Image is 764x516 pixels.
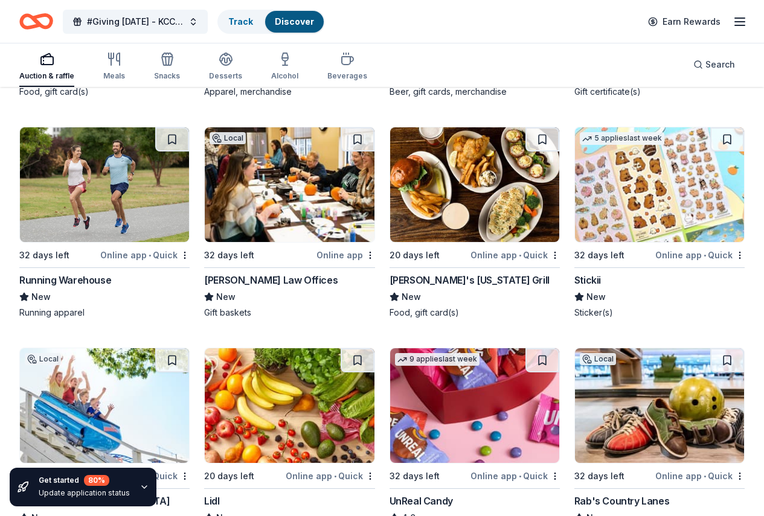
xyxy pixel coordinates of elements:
[87,14,184,29] span: #Giving [DATE] - KCC [DATE]
[39,475,130,486] div: Get started
[390,273,550,287] div: [PERSON_NAME]'s [US_STATE] Grill
[395,353,480,366] div: 9 applies last week
[704,250,706,260] span: •
[580,353,616,365] div: Local
[390,248,440,263] div: 20 days left
[390,127,560,319] a: Image for Ted's Montana Grill20 days leftOnline app•Quick[PERSON_NAME]'s [US_STATE] GrillNewFood,...
[641,11,728,33] a: Earn Rewards
[228,16,253,27] a: Track
[574,307,745,319] div: Sticker(s)
[209,47,242,87] button: Desserts
[204,469,254,483] div: 20 days left
[204,127,374,319] a: Image for William Mattar Law OfficesLocal32 days leftOnline app[PERSON_NAME] Law OfficesNewGift b...
[574,273,601,287] div: Stickii
[204,273,338,287] div: [PERSON_NAME] Law Offices
[390,469,440,483] div: 32 days left
[19,307,190,319] div: Running apparel
[19,86,190,98] div: Food, gift card(s)
[103,71,125,81] div: Meals
[271,47,298,87] button: Alcohol
[470,468,560,483] div: Online app Quick
[519,250,521,260] span: •
[574,86,745,98] div: Gift certificate(s)
[390,307,560,319] div: Food, gift card(s)
[204,494,219,508] div: Lidl
[19,273,111,287] div: Running Warehouse
[19,127,190,319] a: Image for Running Warehouse32 days leftOnline app•QuickRunning WarehouseNewRunning apparel
[149,250,151,260] span: •
[574,248,624,263] div: 32 days left
[20,127,189,242] img: Image for Running Warehouse
[204,307,374,319] div: Gift baskets
[519,471,521,481] span: •
[31,290,51,304] span: New
[204,86,374,98] div: Apparel, merchandise
[25,353,61,365] div: Local
[316,247,375,263] div: Online app
[334,471,336,481] span: •
[210,132,246,144] div: Local
[574,127,745,319] a: Image for Stickii5 applieslast week32 days leftOnline app•QuickStickiiNewSticker(s)
[275,16,314,27] a: Discover
[286,468,375,483] div: Online app Quick
[84,475,109,486] div: 80 %
[390,127,559,242] img: Image for Ted's Montana Grill
[154,71,180,81] div: Snacks
[390,348,559,463] img: Image for UnReal Candy
[575,348,744,463] img: Image for Rab's Country Lanes
[19,47,74,87] button: Auction & raffle
[154,47,180,87] button: Snacks
[204,248,254,263] div: 32 days left
[655,247,745,263] div: Online app Quick
[655,468,745,483] div: Online app Quick
[205,348,374,463] img: Image for Lidl
[63,10,208,34] button: #Giving [DATE] - KCC [DATE]
[205,127,374,242] img: Image for William Mattar Law Offices
[575,127,744,242] img: Image for Stickii
[390,494,453,508] div: UnReal Candy
[684,53,745,77] button: Search
[216,290,236,304] span: New
[402,290,421,304] span: New
[580,132,664,145] div: 5 applies last week
[704,471,706,481] span: •
[39,488,130,498] div: Update application status
[217,10,325,34] button: TrackDiscover
[327,47,367,87] button: Beverages
[574,469,624,483] div: 32 days left
[271,71,298,81] div: Alcohol
[470,247,560,263] div: Online app Quick
[390,86,560,98] div: Beer, gift cards, merchandise
[19,248,69,263] div: 32 days left
[20,348,189,463] img: Image for Seabreeze Amusement Park
[705,57,735,72] span: Search
[574,494,669,508] div: Rab's Country Lanes
[19,7,53,36] a: Home
[586,290,606,304] span: New
[19,71,74,81] div: Auction & raffle
[100,247,190,263] div: Online app Quick
[209,71,242,81] div: Desserts
[103,47,125,87] button: Meals
[327,71,367,81] div: Beverages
